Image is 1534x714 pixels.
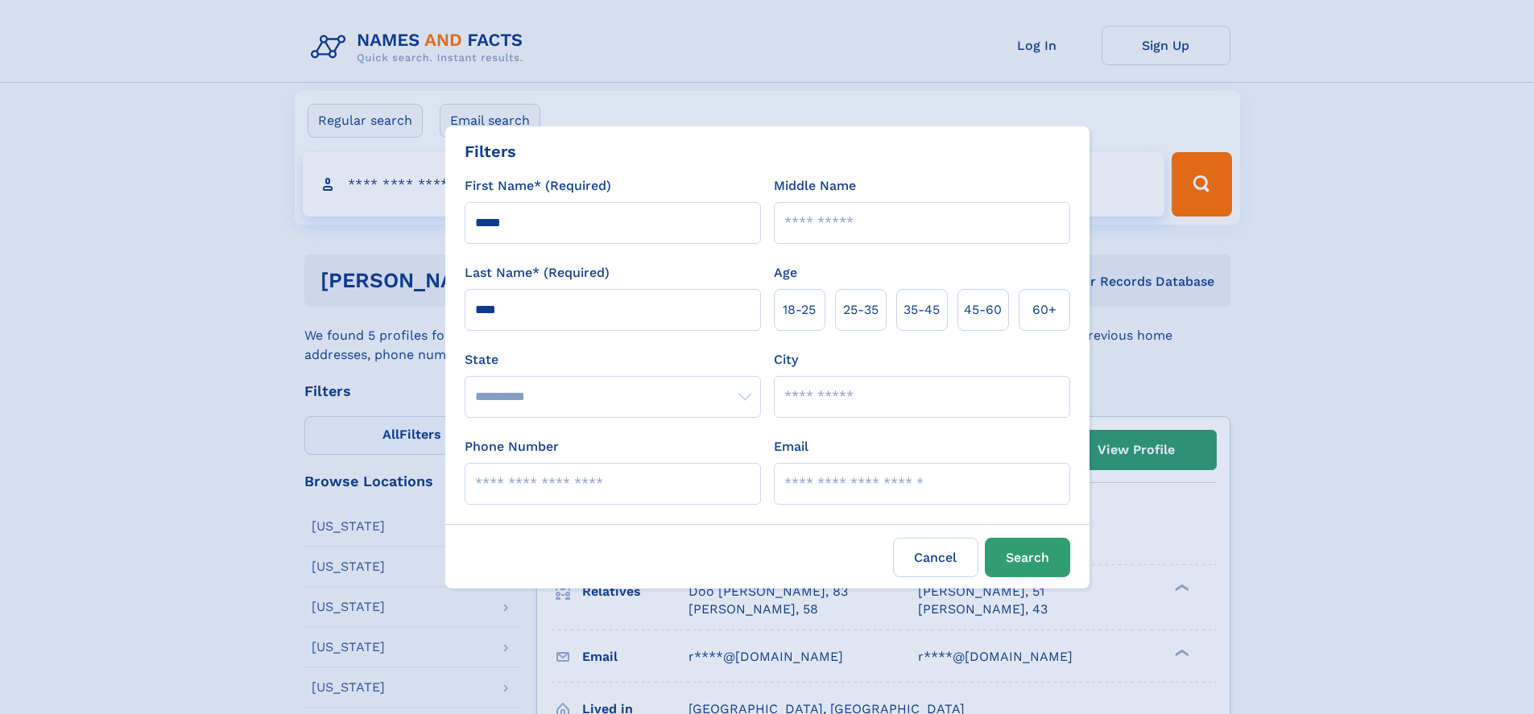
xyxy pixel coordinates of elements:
div: Filters [465,139,516,163]
span: 25‑35 [843,300,879,320]
label: First Name* (Required) [465,176,611,196]
label: Age [774,263,797,283]
label: City [774,350,798,369]
label: Email [774,437,808,456]
label: State [465,350,761,369]
span: 45‑60 [964,300,1002,320]
button: Search [985,538,1070,577]
label: Middle Name [774,176,856,196]
label: Phone Number [465,437,559,456]
span: 35‑45 [903,300,940,320]
label: Last Name* (Required) [465,263,610,283]
label: Cancel [893,538,978,577]
span: 60+ [1032,300,1056,320]
span: 18‑25 [783,300,816,320]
